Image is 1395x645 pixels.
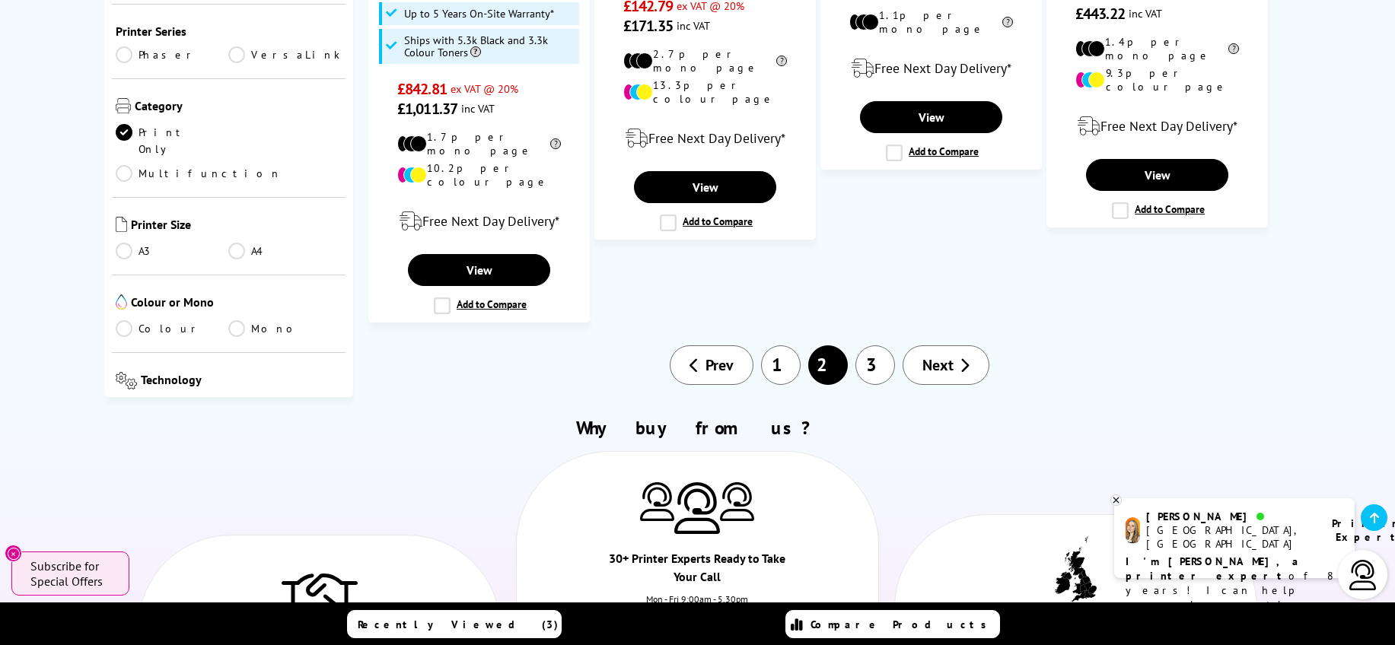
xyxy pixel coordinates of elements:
img: Printer Experts [640,482,674,521]
a: View [408,254,549,286]
h2: Why buy from us? [130,416,1264,440]
label: Add to Compare [886,145,979,161]
span: Printer Series [116,24,342,39]
span: inc VAT [461,101,495,116]
button: Close [5,545,22,562]
a: Next [903,345,989,385]
a: View [1086,159,1228,191]
a: VersaLink [228,46,342,63]
a: Prev [670,345,753,385]
a: 1 [761,345,801,385]
span: Subscribe for Special Offers [30,558,114,589]
img: Colour or Mono [116,294,127,310]
span: Up to 5 Years On-Site Warranty* [404,8,554,20]
span: Category [135,98,342,116]
li: 2.7p per mono page [623,47,787,75]
div: modal_delivery [603,117,807,160]
li: 9.3p per colour page [1075,66,1239,94]
img: Printer Experts [674,482,720,535]
span: £842.81 [397,79,447,99]
li: 13.3p per colour page [623,78,787,106]
a: Compare Products [785,610,1000,638]
span: £443.22 [1075,4,1125,24]
div: modal_delivery [377,200,581,243]
img: Category [116,98,131,113]
li: 1.7p per mono page [397,130,561,157]
span: inc VAT [677,18,710,33]
a: View [634,171,776,203]
span: Prev [705,355,734,375]
div: modal_delivery [829,47,1034,90]
img: amy-livechat.png [1126,517,1140,544]
b: I'm [PERSON_NAME], a printer expert [1126,554,1303,583]
div: Mon - Fri 9:00am - 5.30pm [517,593,878,620]
label: Add to Compare [1112,202,1205,219]
a: Colour [116,320,229,337]
img: UK tax payer [1055,536,1097,606]
a: Phaser [116,46,229,63]
span: £1,011.37 [397,99,457,119]
img: Printer Size [116,217,127,232]
span: Printer Size [131,217,342,235]
div: [GEOGRAPHIC_DATA], [GEOGRAPHIC_DATA] [1146,523,1313,551]
a: View [860,101,1002,133]
li: 1.1p per mono page [849,8,1013,36]
a: 3 [855,345,895,385]
a: Multifunction [116,165,282,182]
span: inc VAT [1129,6,1162,21]
span: Compare Products [811,618,995,631]
span: Technology [141,372,342,392]
li: 1.4p per mono page [1075,35,1239,62]
li: 10.2p per colour page [397,161,561,189]
span: Ships with 5.3k Black and 3.3k Colour Toners [404,34,576,59]
label: Add to Compare [660,214,753,231]
span: ex VAT @ 20% [451,81,518,96]
div: modal_delivery [1055,105,1260,148]
img: Printer Experts [720,482,754,521]
a: A3 [116,243,229,259]
div: [PERSON_NAME] [1146,510,1313,523]
a: Recently Viewed (3) [347,610,562,638]
span: Next [922,355,954,375]
p: of 8 years! I can help you choose the right product [1126,554,1343,627]
span: Colour or Mono [131,294,342,313]
a: Print Only [116,124,229,157]
img: Trusted Service [282,566,358,627]
span: £171.35 [623,16,673,36]
img: Technology [116,372,138,389]
img: user-headset-light.svg [1348,560,1378,590]
a: A4 [228,243,342,259]
label: Add to Compare [434,297,527,314]
a: Mono [228,320,342,337]
span: Recently Viewed (3) [358,618,559,631]
div: 30+ Printer Experts Ready to Take Your Call [607,549,788,593]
